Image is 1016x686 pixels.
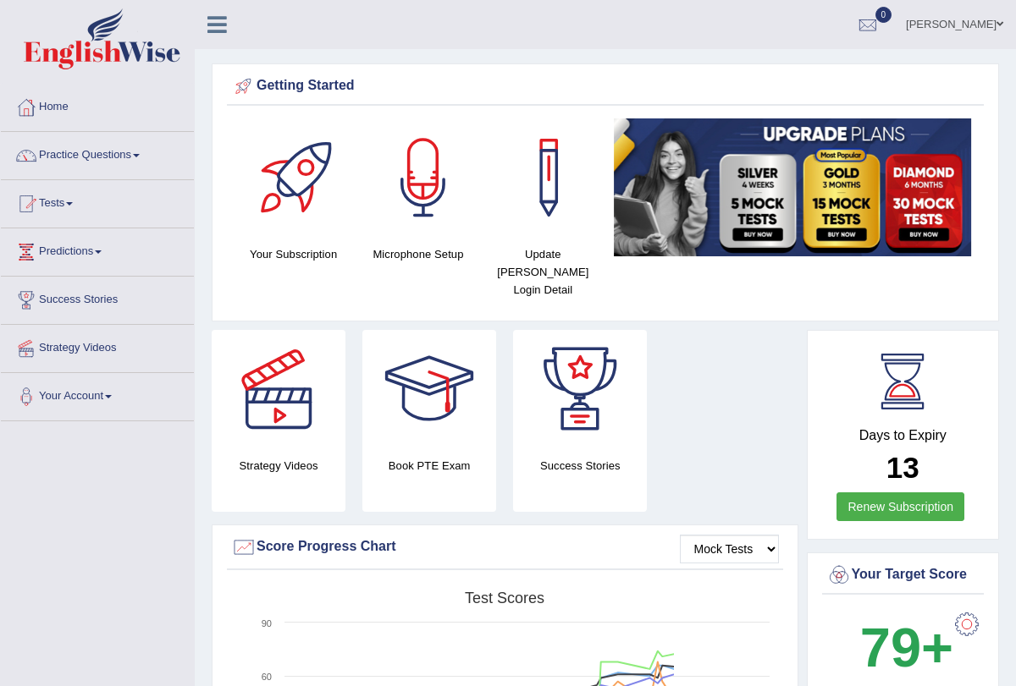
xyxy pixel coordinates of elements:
[240,245,347,263] h4: Your Subscription
[1,132,194,174] a: Practice Questions
[1,84,194,126] a: Home
[826,428,980,443] h4: Days to Expiry
[837,492,964,521] a: Renew Subscription
[489,245,597,299] h4: Update [PERSON_NAME] Login Detail
[364,245,472,263] h4: Microphone Setup
[513,457,647,475] h4: Success Stories
[1,373,194,415] a: Your Account
[1,325,194,367] a: Strategy Videos
[465,590,544,606] tspan: Test scores
[1,180,194,222] a: Tests
[262,618,272,628] text: 90
[1,277,194,319] a: Success Stories
[614,118,971,256] img: small5.jpg
[262,672,272,682] text: 60
[362,457,496,475] h4: Book PTE Exam
[826,563,980,588] div: Your Target Score
[860,617,953,678] b: 79+
[886,451,919,484] b: 13
[231,74,980,99] div: Getting Started
[231,535,779,560] div: Score Progress Chart
[212,457,345,475] h4: Strategy Videos
[1,228,194,271] a: Predictions
[875,7,892,23] span: 0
